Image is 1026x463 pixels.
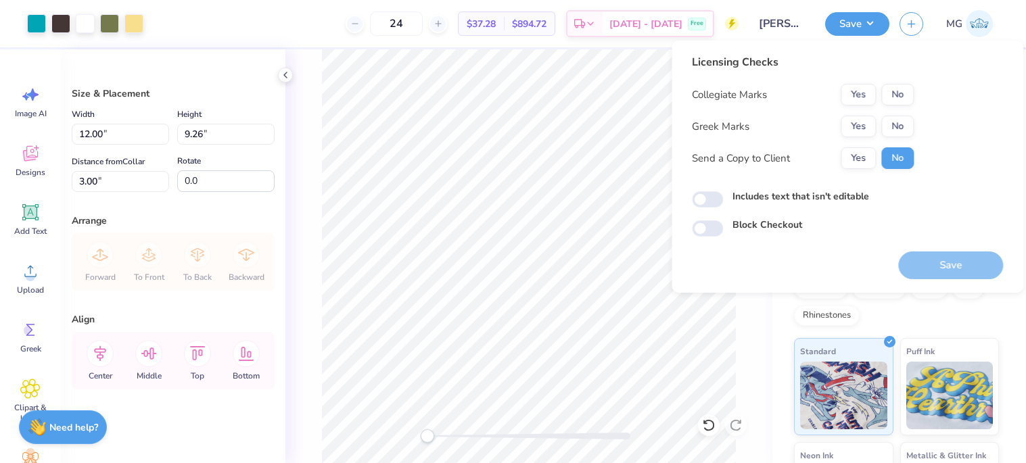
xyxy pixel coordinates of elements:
input: Untitled Design [749,10,815,37]
div: Greek Marks [692,119,749,135]
button: Save [825,12,889,36]
img: Puff Ink [906,362,994,429]
button: No [881,84,914,105]
div: Align [72,312,275,326]
button: No [881,116,914,137]
label: Width [72,106,95,122]
div: Licensing Checks [692,54,914,70]
label: Rotate [177,153,201,169]
div: Accessibility label [421,429,434,443]
span: Greek [20,343,41,354]
div: Send a Copy to Client [692,151,790,166]
button: Yes [841,84,876,105]
span: Upload [17,285,44,295]
span: Free [691,19,703,28]
div: Arrange [72,214,275,228]
button: Yes [841,116,876,137]
span: Middle [137,370,162,381]
strong: Need help? [49,421,98,434]
span: Metallic & Glitter Ink [906,448,986,462]
span: Center [89,370,112,381]
span: MG [946,16,962,32]
span: Bottom [233,370,260,381]
label: Distance from Collar [72,153,145,170]
div: Size & Placement [72,87,275,101]
label: Height [177,106,202,122]
div: Rhinestones [794,306,860,326]
span: Image AI [15,108,47,119]
label: Includes text that isn't editable [732,189,869,203]
span: $894.72 [512,17,546,31]
span: $37.28 [467,17,496,31]
span: Puff Ink [906,344,935,358]
span: Neon Ink [800,448,833,462]
span: Clipart & logos [8,402,53,424]
img: Michael Galon [966,10,993,37]
span: Standard [800,344,836,358]
div: Collegiate Marks [692,87,767,103]
button: Yes [841,147,876,169]
label: Block Checkout [732,218,802,232]
span: Add Text [14,226,47,237]
span: [DATE] - [DATE] [609,17,682,31]
span: Top [191,370,204,381]
img: Standard [800,362,887,429]
input: – – [370,11,423,36]
button: No [881,147,914,169]
span: Designs [16,167,45,178]
a: MG [940,10,999,37]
